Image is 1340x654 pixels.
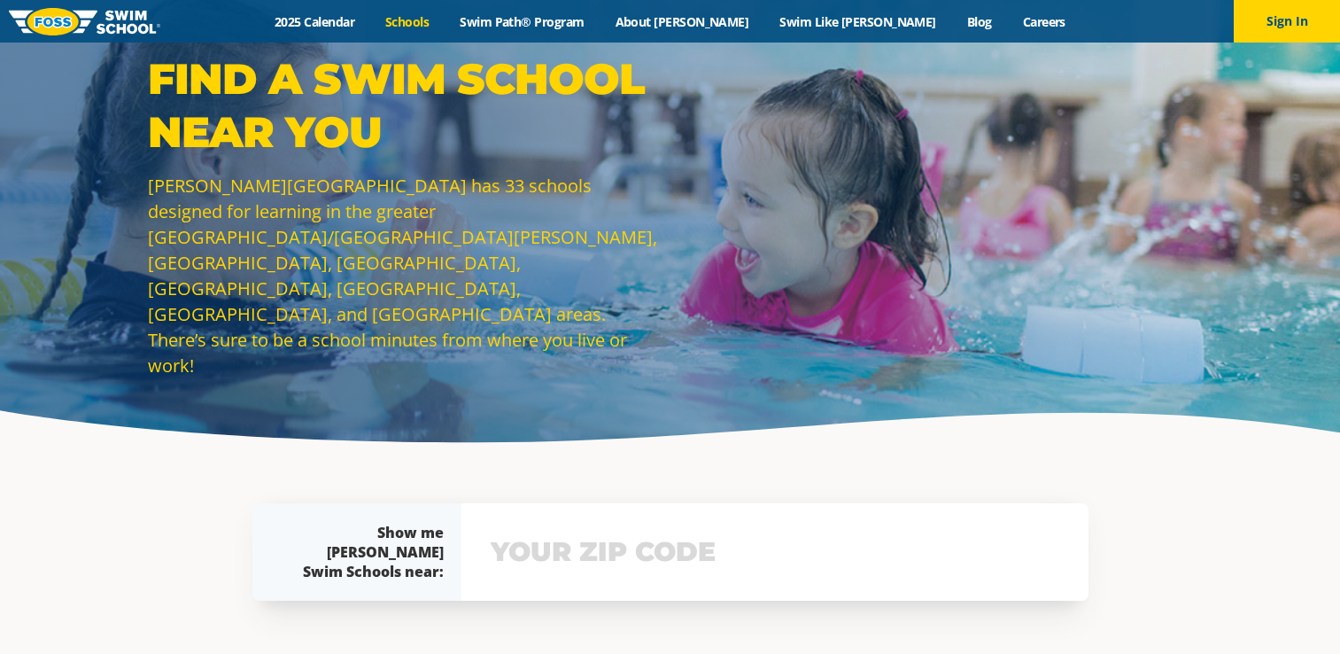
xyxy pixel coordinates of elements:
[445,13,600,30] a: Swim Path® Program
[951,13,1007,30] a: Blog
[148,173,662,378] p: [PERSON_NAME][GEOGRAPHIC_DATA] has 33 schools designed for learning in the greater [GEOGRAPHIC_DA...
[288,523,444,581] div: Show me [PERSON_NAME] Swim Schools near:
[764,13,952,30] a: Swim Like [PERSON_NAME]
[9,8,160,35] img: FOSS Swim School Logo
[148,52,662,159] p: Find a Swim School Near You
[600,13,764,30] a: About [PERSON_NAME]
[1007,13,1081,30] a: Careers
[370,13,445,30] a: Schools
[259,13,370,30] a: 2025 Calendar
[486,526,1064,578] input: YOUR ZIP CODE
